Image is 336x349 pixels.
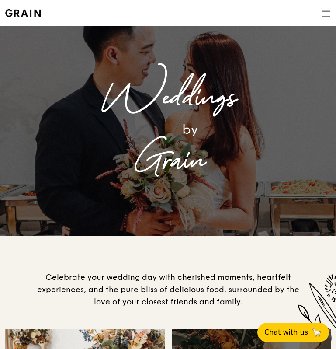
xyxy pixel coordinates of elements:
[5,9,41,17] img: Grain
[257,323,329,342] button: Chat with us🦙
[51,118,329,141] div: by
[7,78,329,118] div: Weddings
[33,271,304,308] div: Celebrate your wedding day with cherished moments, heartfelt experiences, and the pure bliss of d...
[7,141,329,181] div: Grain
[264,327,308,338] span: Chat with us
[312,327,322,338] span: 🦙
